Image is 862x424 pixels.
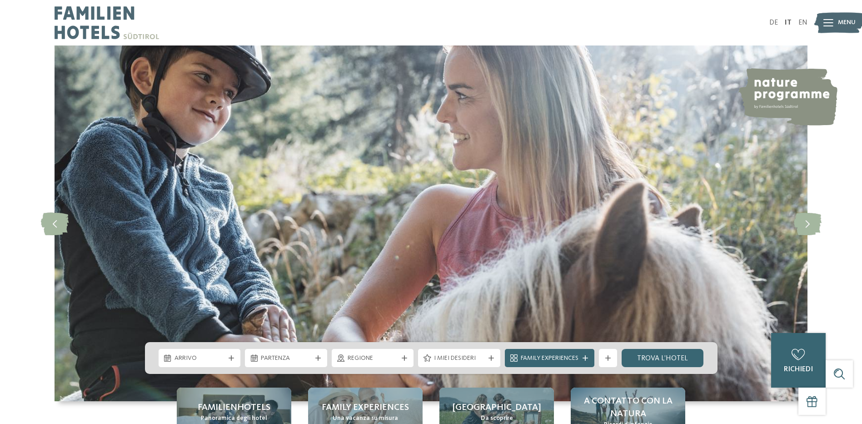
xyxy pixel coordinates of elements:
[798,19,807,26] a: EN
[769,19,778,26] a: DE
[201,414,267,423] span: Panoramica degli hotel
[198,401,270,414] span: Familienhotels
[261,354,311,363] span: Partenza
[737,68,837,126] img: nature programme by Familienhotels Südtirol
[785,19,792,26] a: IT
[55,45,807,401] img: Family hotel Alto Adige: the happy family places!
[521,354,578,363] span: Family Experiences
[622,349,704,367] a: trova l’hotel
[174,354,225,363] span: Arrivo
[322,401,409,414] span: Family experiences
[838,18,856,27] span: Menu
[481,414,513,423] span: Da scoprire
[771,333,826,388] a: richiedi
[453,401,541,414] span: [GEOGRAPHIC_DATA]
[434,354,484,363] span: I miei desideri
[784,366,813,373] span: richiedi
[333,414,398,423] span: Una vacanza su misura
[348,354,398,363] span: Regione
[580,395,676,420] span: A contatto con la natura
